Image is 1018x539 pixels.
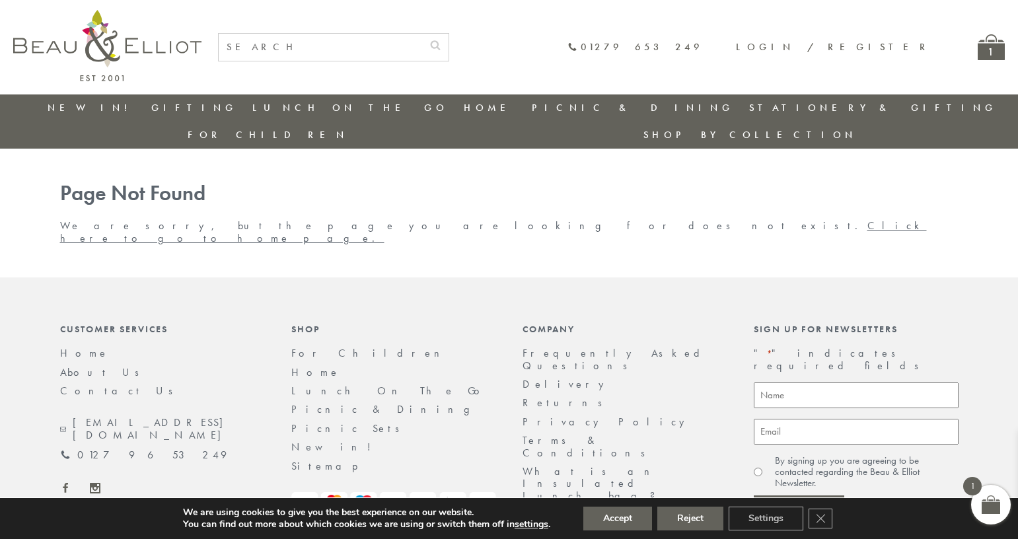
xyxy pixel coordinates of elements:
a: Shop by collection [643,128,857,141]
a: Stationery & Gifting [749,101,997,114]
a: Terms & Conditions [523,433,654,459]
input: Submit [754,495,844,518]
img: payment-logos.png [291,492,496,510]
a: What is an Insulated Lunch bag? [523,464,666,503]
button: Accept [583,507,652,530]
a: Sitemap [291,459,376,473]
label: By signing up you are agreeing to be contacted regarding the Beau & Elliot Newsletter. [775,455,959,489]
div: Customer Services [60,324,265,334]
a: For Children [188,128,348,141]
a: New in! [291,440,381,454]
a: Lunch On The Go [252,101,448,114]
input: SEARCH [219,34,422,61]
a: For Children [291,346,450,360]
div: Sign up for newsletters [754,324,959,334]
span: 1 [963,477,982,495]
button: Settings [729,507,803,530]
a: [EMAIL_ADDRESS][DOMAIN_NAME] [60,417,265,441]
a: Frequently Asked Questions [523,346,708,372]
a: Picnic & Dining [532,101,734,114]
a: Picnic & Dining [291,402,483,416]
input: Email [754,419,959,445]
p: " " indicates required fields [754,347,959,372]
a: Picnic Sets [291,421,408,435]
a: Privacy Policy [523,415,692,429]
img: logo [13,10,201,81]
a: Lunch On The Go [291,384,488,398]
a: 1 [978,34,1005,60]
a: Contact Us [60,384,182,398]
a: Home [60,346,109,360]
a: 01279 653 249 [60,449,227,461]
a: Click here to go to home page. [60,219,927,244]
a: Returns [523,396,611,410]
div: Company [523,324,727,334]
p: You can find out more about which cookies we are using or switch them off in . [183,519,550,530]
a: 01279 653 249 [567,42,703,53]
button: Close GDPR Cookie Banner [809,509,832,528]
a: Home [464,101,517,114]
a: About Us [60,365,148,379]
h1: Page Not Found [60,182,959,206]
div: Shop [291,324,496,334]
a: Delivery [523,377,611,391]
div: We are sorry, but the page you are looking for does not exist. [47,182,972,244]
p: We are using cookies to give you the best experience on our website. [183,507,550,519]
input: Name [754,382,959,408]
button: settings [515,519,548,530]
a: Home [291,365,340,379]
a: New in! [48,101,136,114]
a: Login / Register [736,40,931,54]
button: Reject [657,507,723,530]
a: Gifting [151,101,237,114]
